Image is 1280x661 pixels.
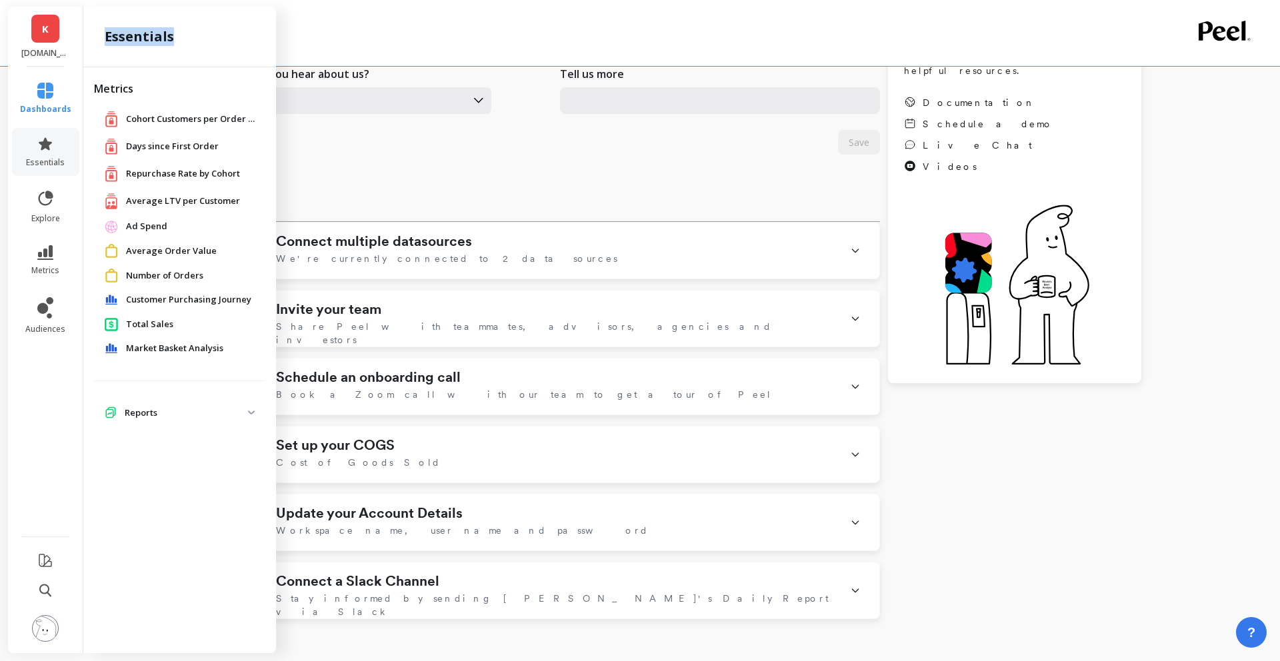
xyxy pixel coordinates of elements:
span: metrics [31,265,59,276]
a: Repurchase Rate by Cohort [126,167,255,181]
h1: Set up your COGS [276,437,395,453]
h1: Connect a Slack Channel [276,573,439,589]
span: We're currently connected to 2 data sources [276,252,617,265]
span: Live Chat [923,139,1032,152]
a: Average Order Value [126,245,255,258]
img: down caret icon [248,410,255,414]
span: Videos [923,160,977,173]
span: Days since First Order [126,140,219,153]
span: Schedule a demo [923,117,1053,131]
span: explore [31,213,60,224]
p: Tell us more [560,66,624,82]
span: Book a Zoom call with our team to get a tour of Peel [276,388,772,401]
span: Repurchase Rate by Cohort [126,167,240,181]
a: Schedule a demo [904,117,1053,131]
img: navigation item icon [105,244,118,258]
h1: Invite your team [276,301,381,317]
img: navigation item icon [105,111,118,127]
h2: essentials [105,27,174,46]
a: Cohort Customers per Order Count [126,113,259,126]
span: Average Order Value [126,245,217,258]
p: Reports [125,406,248,420]
span: Cost of Goods Sold [276,456,441,469]
h1: Schedule an onboarding call [276,369,461,385]
span: Workspace name, user name and password [276,524,649,537]
img: navigation item icon [105,165,118,182]
img: navigation item icon [105,295,118,305]
img: navigation item icon [105,193,118,209]
a: Ad Spend [126,220,255,233]
a: Total Sales [126,318,255,331]
span: Number of Orders [126,269,203,283]
a: Customer Purchasing Journey [126,293,255,307]
h2: Metrics [94,81,265,97]
img: profile picture [32,615,59,642]
img: navigation item icon [105,269,118,283]
h1: Update your Account Details [276,505,463,521]
span: essentials [26,157,65,168]
p: How did you hear about us? [225,66,369,82]
img: navigation item icon [105,220,118,233]
span: Documentation [923,96,1036,109]
a: Videos [904,160,1053,173]
span: K [42,21,49,37]
span: Customer Purchasing Journey [126,293,251,307]
span: Ad Spend [126,220,167,233]
a: Average LTV per Customer [126,195,255,208]
a: Number of Orders [126,269,255,283]
span: Market Basket Analysis [126,342,223,355]
button: ? [1236,617,1267,648]
span: Average LTV per Customer [126,195,240,208]
span: ? [1247,623,1255,642]
span: Total Sales [126,318,173,331]
span: audiences [25,324,65,334]
span: dashboards [20,104,71,115]
a: Documentation [904,96,1053,109]
img: navigation item icon [105,343,118,354]
h1: Connect multiple datasources [276,233,472,249]
img: navigation item icon [105,406,117,418]
img: navigation item icon [105,317,118,331]
span: Share Peel with teammates, advisors, agencies and investors [276,320,834,346]
p: Koh.com [21,48,70,59]
span: Stay informed by sending [PERSON_NAME]'s Daily Report via Slack [276,592,834,618]
a: Days since First Order [126,140,255,153]
img: navigation item icon [105,138,118,155]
